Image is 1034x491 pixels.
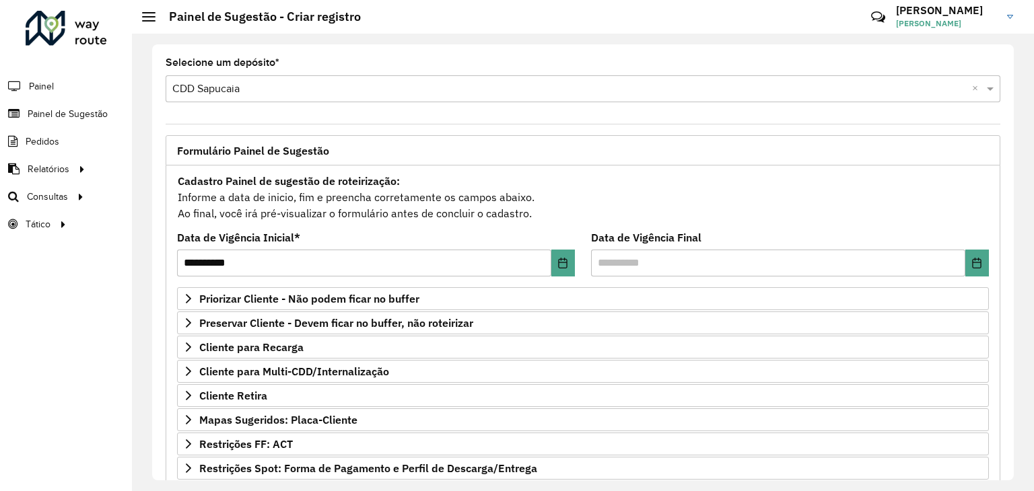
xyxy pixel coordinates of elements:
span: Priorizar Cliente - Não podem ficar no buffer [199,293,419,304]
span: Pedidos [26,135,59,149]
a: Cliente para Recarga [177,336,989,358]
span: Cliente para Recarga [199,342,304,352]
div: Informe a data de inicio, fim e preencha corretamente os campos abaixo. Ao final, você irá pré-vi... [177,172,989,222]
a: Restrições Spot: Forma de Pagamento e Perfil de Descarga/Entrega [177,457,989,480]
span: Preservar Cliente - Devem ficar no buffer, não roteirizar [199,317,473,328]
span: Relatórios [28,162,69,176]
label: Data de Vigência Final [591,229,701,245]
label: Data de Vigência Inicial [177,229,300,245]
a: Contato Rápido [864,3,893,32]
a: Priorizar Cliente - Não podem ficar no buffer [177,287,989,310]
a: Restrições FF: ACT [177,432,989,455]
h2: Painel de Sugestão - Criar registro [156,9,361,24]
span: [PERSON_NAME] [896,17,997,30]
button: Choose Date [965,250,989,276]
span: Formulário Painel de Sugestão [177,145,329,156]
a: Mapas Sugeridos: Placa-Cliente [177,408,989,431]
a: Preservar Cliente - Devem ficar no buffer, não roteirizar [177,311,989,334]
span: Mapas Sugeridos: Placa-Cliente [199,414,357,425]
label: Selecione um depósito [166,54,279,71]
span: Tático [26,217,50,231]
span: Restrições FF: ACT [199,439,293,449]
strong: Cadastro Painel de sugestão de roteirização: [178,174,400,188]
span: Painel [29,79,54,93]
a: Cliente Retira [177,384,989,407]
button: Choose Date [551,250,575,276]
a: Cliente para Multi-CDD/Internalização [177,360,989,383]
span: Cliente Retira [199,390,267,401]
span: Restrições Spot: Forma de Pagamento e Perfil de Descarga/Entrega [199,463,537,474]
span: Consultas [27,190,68,204]
span: Painel de Sugestão [28,107,108,121]
span: Cliente para Multi-CDD/Internalização [199,366,389,377]
h3: [PERSON_NAME] [896,4,997,17]
span: Clear all [972,81,984,97]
